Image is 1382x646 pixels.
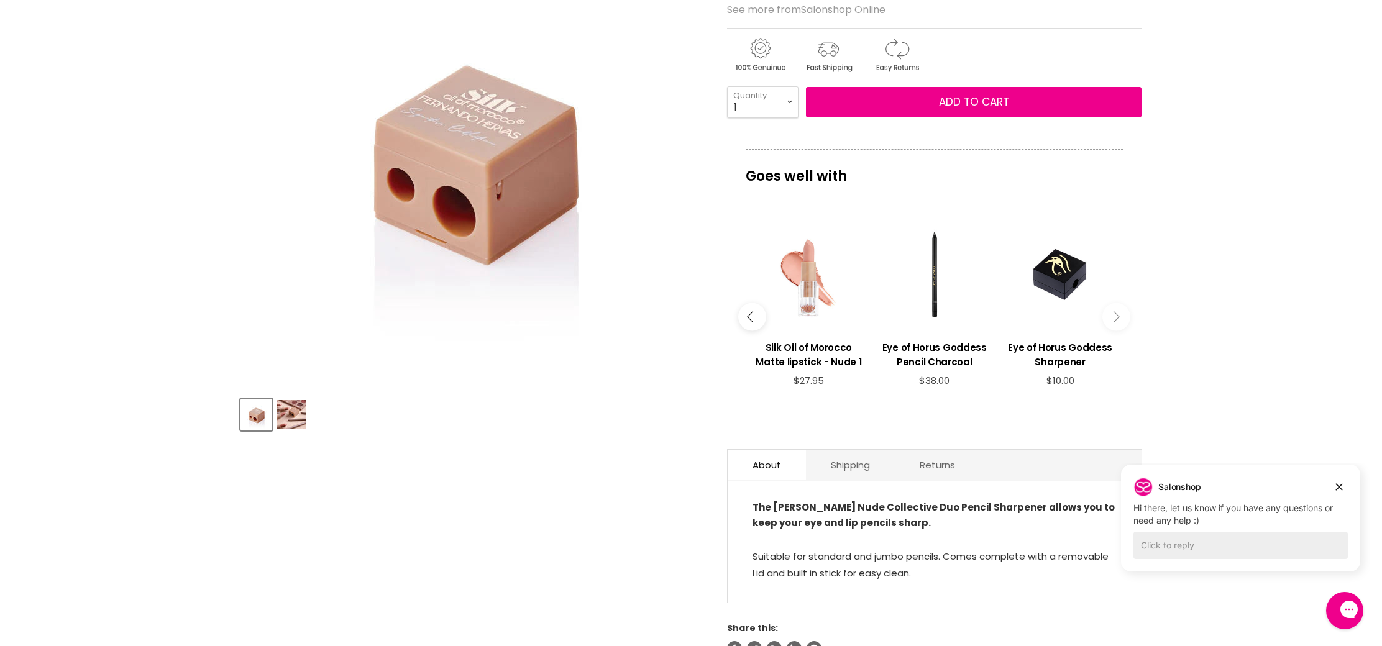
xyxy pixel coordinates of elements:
span: $38.00 [919,374,950,387]
a: Returns [895,450,980,480]
div: Product thumbnails [239,395,707,430]
button: Silk Oil of Morocco Fernando Hervas sharpener [240,399,272,430]
a: About [728,450,806,480]
p: Suitable for standard and jumbo pencils. Comes complete with a removable Lid and built in stick f... [753,531,1117,584]
select: Quantity [727,86,799,117]
h3: Eye of Horus Goddess Sharpener [1004,340,1117,369]
span: See more from [727,2,885,17]
p: Goes well with [746,149,1123,190]
a: View product:Eye of Horus Goddess Pencil Charcoal [878,331,991,375]
a: View product:Eye of Horus Goddess Sharpener [1004,331,1117,375]
h3: Silk Oil of Morocco Matte lipstick - Nude 1 [752,340,865,369]
img: Silk Oil of Morocco Fernando Hervas sharpener [277,400,306,429]
span: Share this: [727,622,778,634]
button: Add to cart [806,87,1142,118]
span: $27.95 [794,374,824,387]
a: View product:Silk Oil of Morocco Matte lipstick - Nude 1 [752,331,865,375]
strong: The [PERSON_NAME] Nude Collective Duo Pencil Sharpener allows you to keep your eye and lip pencil... [753,501,1115,530]
span: Add to cart [939,94,1009,109]
img: genuine.gif [727,36,793,74]
iframe: Gorgias live chat campaigns [1112,463,1370,590]
span: $10.00 [1046,374,1074,387]
img: shipping.gif [795,36,861,74]
a: Shipping [806,450,895,480]
h3: Eye of Horus Goddess Pencil Charcoal [878,340,991,369]
a: Salonshop Online [801,2,885,17]
img: returns.gif [864,36,930,74]
img: Silk Oil of Morocco Fernando Hervas sharpener [242,400,271,429]
button: Silk Oil of Morocco Fernando Hervas sharpener [276,399,308,430]
iframe: Gorgias live chat messenger [1320,588,1370,634]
